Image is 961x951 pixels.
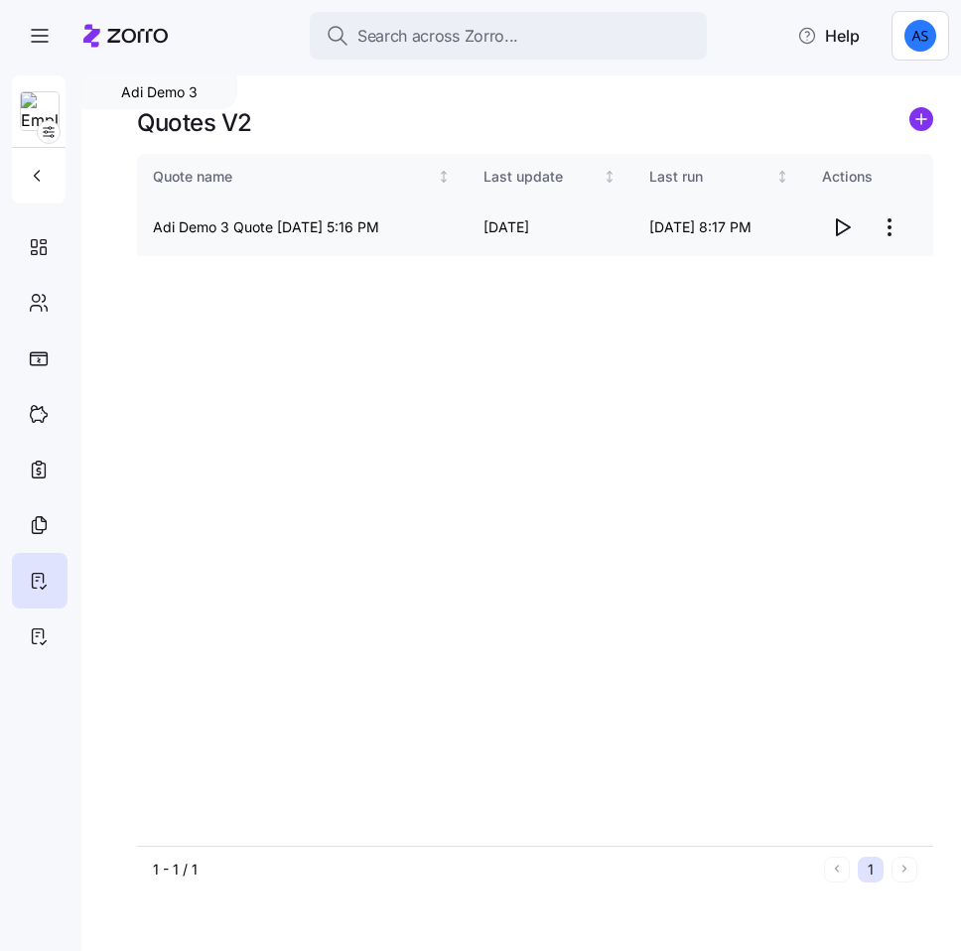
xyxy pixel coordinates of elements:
div: Quote name [153,166,434,188]
div: 1 - 1 / 1 [153,860,816,880]
div: Not sorted [603,170,617,184]
div: Actions [822,166,917,188]
th: Last runNot sorted [633,154,806,200]
button: Help [781,16,876,56]
th: Quote nameNot sorted [137,154,468,200]
div: Not sorted [775,170,789,184]
div: Last update [483,166,599,188]
svg: add icon [909,107,933,131]
button: 1 [858,857,884,883]
div: Not sorted [437,170,451,184]
button: Search across Zorro... [310,12,707,60]
button: Previous page [824,857,850,883]
span: Search across Zorro... [357,24,518,49]
div: Adi Demo 3 [81,75,237,109]
h1: Quotes V2 [137,107,252,138]
td: [DATE] 8:17 PM [633,200,806,256]
a: add icon [909,107,933,138]
button: Next page [892,857,917,883]
span: Help [797,24,860,48]
th: Last updateNot sorted [468,154,633,200]
td: [DATE] [468,200,633,256]
img: 2d39b8d580a0aded67f66331e96c12b2 [904,20,936,52]
img: Employer logo [21,92,59,132]
td: Adi Demo 3 Quote [DATE] 5:16 PM [137,200,468,256]
div: Last run [649,166,771,188]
